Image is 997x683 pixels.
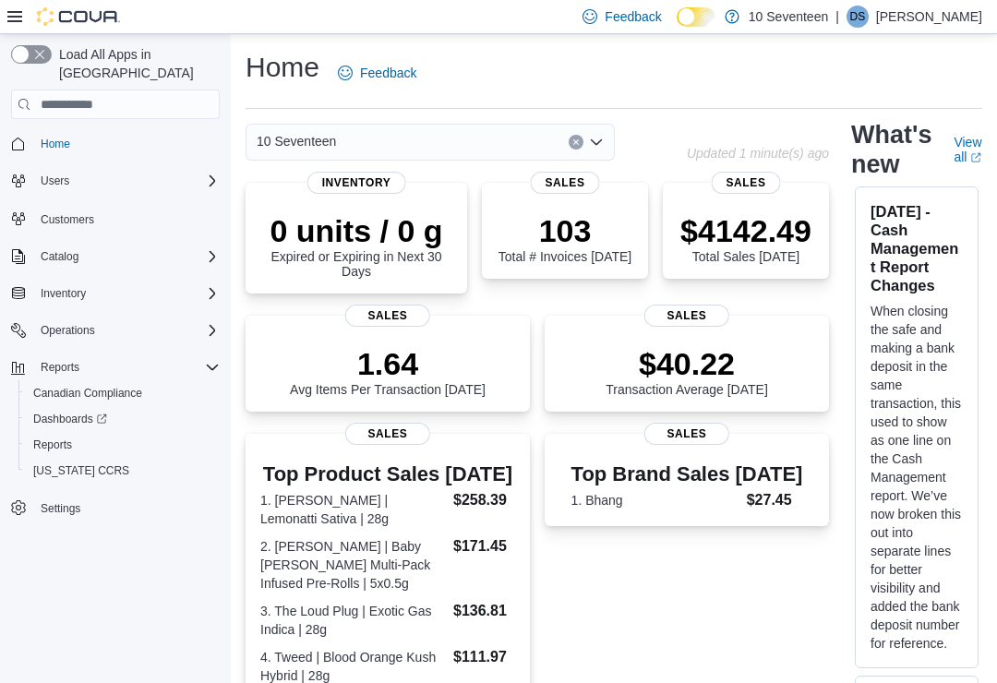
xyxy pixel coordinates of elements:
span: Dashboards [26,408,220,430]
input: Dark Mode [677,7,715,27]
h3: [DATE] - Cash Management Report Changes [871,202,963,294]
button: Users [33,170,77,192]
div: Dave Seegar [847,6,869,28]
span: Operations [41,323,95,338]
button: Open list of options [589,135,604,150]
button: Catalog [4,244,227,270]
span: Washington CCRS [26,460,220,482]
button: Reports [33,356,87,378]
span: Reports [41,360,79,375]
span: Reports [33,356,220,378]
a: Feedback [330,54,424,91]
button: Clear input [569,135,583,150]
dd: $171.45 [453,535,515,557]
button: [US_STATE] CCRS [18,458,227,484]
div: Total # Invoices [DATE] [498,212,631,264]
button: Operations [33,319,102,341]
div: Transaction Average [DATE] [606,345,768,397]
button: Inventory [4,281,227,306]
span: Feedback [360,64,416,82]
button: Operations [4,318,227,343]
img: Cova [37,7,120,26]
button: Catalog [33,246,86,268]
a: Dashboards [18,406,227,432]
p: Updated 1 minute(s) ago [687,146,829,161]
button: Canadian Compliance [18,380,227,406]
a: Canadian Compliance [26,382,150,404]
span: Customers [41,212,94,227]
span: Settings [33,497,220,520]
button: Reports [4,354,227,380]
h1: Home [246,49,319,86]
h3: Top Brand Sales [DATE] [571,463,803,485]
span: Reports [33,437,72,452]
dt: 1. Bhang [571,491,739,509]
p: 1.64 [290,345,486,382]
dd: $136.81 [453,600,515,622]
span: Sales [345,423,430,445]
h3: Top Product Sales [DATE] [260,463,515,485]
span: Dashboards [33,412,107,426]
p: | [835,6,839,28]
p: [PERSON_NAME] [876,6,982,28]
p: 10 Seventeen [749,6,828,28]
dd: $111.97 [453,646,515,668]
span: Sales [712,172,781,194]
div: Total Sales [DATE] [680,212,811,264]
dd: $258.39 [453,489,515,511]
span: Canadian Compliance [33,386,142,401]
p: 103 [498,212,631,249]
dt: 1. [PERSON_NAME] | Lemonatti Sativa | 28g [260,491,446,528]
p: When closing the safe and making a bank deposit in the same transaction, this used to show as one... [871,302,963,653]
svg: External link [970,152,981,163]
span: DS [850,6,866,28]
div: Expired or Expiring in Next 30 Days [260,212,452,279]
a: Dashboards [26,408,114,430]
p: $4142.49 [680,212,811,249]
span: Users [41,174,69,188]
a: Settings [33,497,88,520]
span: Sales [531,172,600,194]
a: View allExternal link [954,135,982,164]
dd: $27.45 [747,489,803,511]
span: Users [33,170,220,192]
button: Home [4,130,227,157]
span: Settings [41,501,80,516]
span: Sales [345,305,430,327]
span: Sales [644,305,729,327]
button: Settings [4,495,227,521]
span: Sales [644,423,729,445]
a: [US_STATE] CCRS [26,460,137,482]
dt: 3. The Loud Plug | Exotic Gas Indica | 28g [260,602,446,639]
span: Catalog [33,246,220,268]
span: 10 Seventeen [257,130,336,152]
span: Feedback [605,7,661,26]
a: Customers [33,209,102,231]
span: Inventory [307,172,406,194]
nav: Complex example [11,123,220,569]
button: Reports [18,432,227,458]
span: Home [33,132,220,155]
span: Inventory [41,286,86,301]
span: Reports [26,434,220,456]
a: Reports [26,434,79,456]
button: Customers [4,205,227,232]
button: Users [4,168,227,194]
button: Inventory [33,282,93,305]
p: 0 units / 0 g [260,212,452,249]
dt: 2. [PERSON_NAME] | Baby [PERSON_NAME] Multi-Pack Infused Pre-Rolls | 5x0.5g [260,537,446,593]
span: Inventory [33,282,220,305]
div: Avg Items Per Transaction [DATE] [290,345,486,397]
span: [US_STATE] CCRS [33,463,129,478]
span: Canadian Compliance [26,382,220,404]
span: Operations [33,319,220,341]
span: Customers [33,207,220,230]
span: Dark Mode [677,27,678,28]
p: $40.22 [606,345,768,382]
span: Load All Apps in [GEOGRAPHIC_DATA] [52,45,220,82]
span: Home [41,137,70,151]
h2: What's new [851,120,931,179]
a: Home [33,133,78,155]
span: Catalog [41,249,78,264]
